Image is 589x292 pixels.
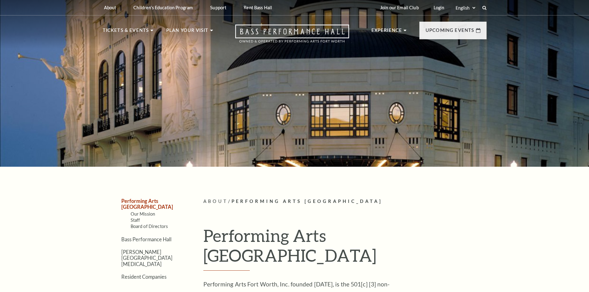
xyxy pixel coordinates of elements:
p: / [203,198,487,205]
a: [PERSON_NAME][GEOGRAPHIC_DATA][MEDICAL_DATA] [121,249,172,267]
p: About [104,5,116,10]
p: Tickets & Events [103,27,149,38]
a: Staff [131,217,140,223]
p: Support [210,5,226,10]
a: Board of Directors [131,224,168,229]
p: Upcoming Events [426,27,474,38]
span: Performing Arts [GEOGRAPHIC_DATA] [232,199,383,204]
p: Experience [371,27,402,38]
a: Resident Companies [121,274,167,280]
select: Select: [454,5,476,11]
span: About [203,199,228,204]
p: Children's Education Program [133,5,193,10]
a: Bass Performance Hall [121,236,171,242]
p: Rent Bass Hall [244,5,272,10]
p: Plan Your Visit [166,27,209,38]
a: Our Mission [131,211,155,217]
h1: Performing Arts [GEOGRAPHIC_DATA] [203,225,487,271]
a: Performing Arts [GEOGRAPHIC_DATA] [121,198,173,210]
